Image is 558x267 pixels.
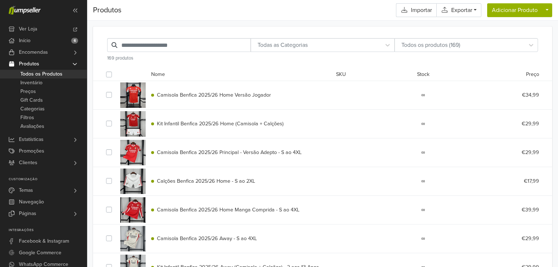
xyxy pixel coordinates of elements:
div: ∞ [405,120,442,128]
p: Customização [9,177,87,182]
div: ∞ [405,177,442,185]
span: Camisola Benfica 2025/26 Away - S ao 4XL [157,235,257,242]
div: Todos os produtos (169) [399,41,521,49]
span: Início [19,35,31,46]
span: Páginas [19,208,36,219]
p: Integrações [9,228,87,232]
div: €29,99 [470,235,545,243]
span: Encomendas [19,46,48,58]
span: Produtos [19,58,39,70]
a: Exportar [436,3,481,17]
span: Temas [19,185,33,196]
span: Produtos [93,5,121,16]
div: Camisola Benfica 2025/26 Away - S ao 4XL∞€29,99 [106,224,539,253]
span: Clientes [19,157,37,169]
a: Importar [396,3,436,17]
div: €29,99 [470,120,545,128]
a: Camisola Benfica 2025/26 Principal - Versão Adepto - S ao 4XL [151,149,302,155]
div: €34,99 [470,91,545,99]
span: Filtros [20,113,34,122]
span: Camisola Benfica 2025/26 Principal - Versão Adepto - S ao 4XL [157,149,302,155]
div: ∞ [405,206,442,214]
span: 169 produtos [107,55,133,61]
span: Inventário [20,78,43,87]
span: Camisola Benfica 2025/26 Home Versão Jogador [157,92,271,98]
span: Camisola Benfica 2025/26 Home Manga Comprida - S ao 4XL [157,207,299,213]
span: Gift Cards [20,96,43,105]
span: Kit Infantil Benfica 2025/26 Home (Camisola + Calções) [157,121,284,127]
span: Calções Benfica 2025/26 Home - S ao 2XL [157,178,255,184]
a: Camisola Benfica 2025/26 Home Versão Jogador [151,92,271,98]
span: Promoções [19,145,44,157]
div: ∞ [405,149,442,157]
div: Preço [470,70,545,79]
div: Calções Benfica 2025/26 Home - S ao 2XL∞€17,99 [106,167,539,195]
div: Camisola Benfica 2025/26 Home Versão Jogador∞€34,99 [106,81,539,109]
span: Facebook & Instagram [19,235,69,247]
div: Kit Infantil Benfica 2025/26 Home (Camisola + Calções)∞€29,99 [106,109,539,138]
a: Calções Benfica 2025/26 Home - S ao 2XL [151,178,255,184]
div: ∞ [405,235,442,243]
span: Estatísticas [19,134,44,145]
div: €29,99 [470,149,545,157]
div: ∞ [405,91,442,99]
span: Google Commerce [19,247,61,259]
span: Todos os Produtos [20,70,62,78]
span: Ver Loja [19,23,37,35]
div: €39,99 [470,206,545,214]
span: Preços [20,87,36,96]
a: Camisola Benfica 2025/26 Away - S ao 4XL [151,235,257,242]
div: Camisola Benfica 2025/26 Principal - Versão Adepto - S ao 4XL∞€29,99 [106,138,539,167]
span: 6 [71,38,78,44]
span: Avaliações [20,122,44,131]
a: Camisola Benfica 2025/26 Home Manga Comprida - S ao 4XL [151,207,299,213]
div: Nome [146,70,331,79]
span: Navegação [19,196,44,208]
button: Adicionar Produto [487,3,542,17]
a: Kit Infantil Benfica 2025/26 Home (Camisola + Calções) [151,121,284,127]
div: Camisola Benfica 2025/26 Home Manga Comprida - S ao 4XL∞€39,99 [106,195,539,224]
div: Stock [405,70,442,79]
div: €17,99 [470,177,545,185]
span: Categorias [20,105,45,113]
div: SKU [331,70,405,79]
